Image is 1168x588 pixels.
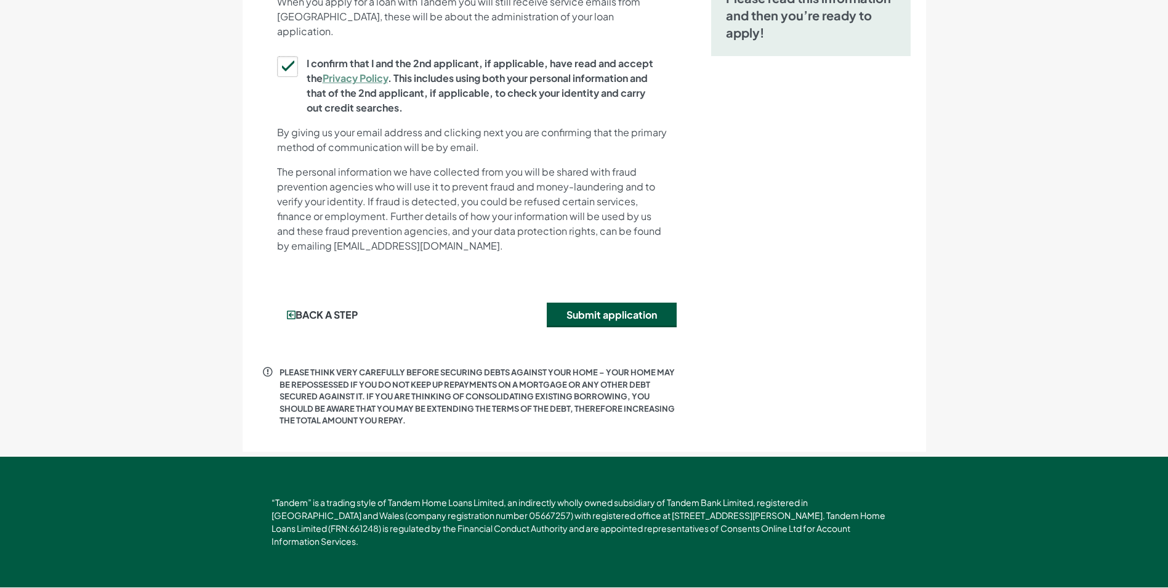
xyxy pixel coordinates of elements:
p: PLEASE THINK VERY CAREFULLY BEFORE SECURING DEBTS AGAINST YOUR HOME – YOUR HOME MAY BE REPOSSESSE... [280,367,677,427]
a: Privacy Policy [323,71,388,84]
button: Back a step [267,303,377,327]
p: “Tandem” is a trading style of Tandem Home Loans Limited, an indirectly wholly owned subsidiary o... [272,496,896,548]
label: I confirm that I and the 2nd applicant, if applicable, have read and accept the . This includes u... [277,56,659,115]
p: The personal information we have collected from you will be shared with fraud prevention agencies... [277,165,667,253]
p: By giving us your email address and clicking next you are confirming that the primary method of c... [277,125,667,155]
button: Submit application [547,303,677,327]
